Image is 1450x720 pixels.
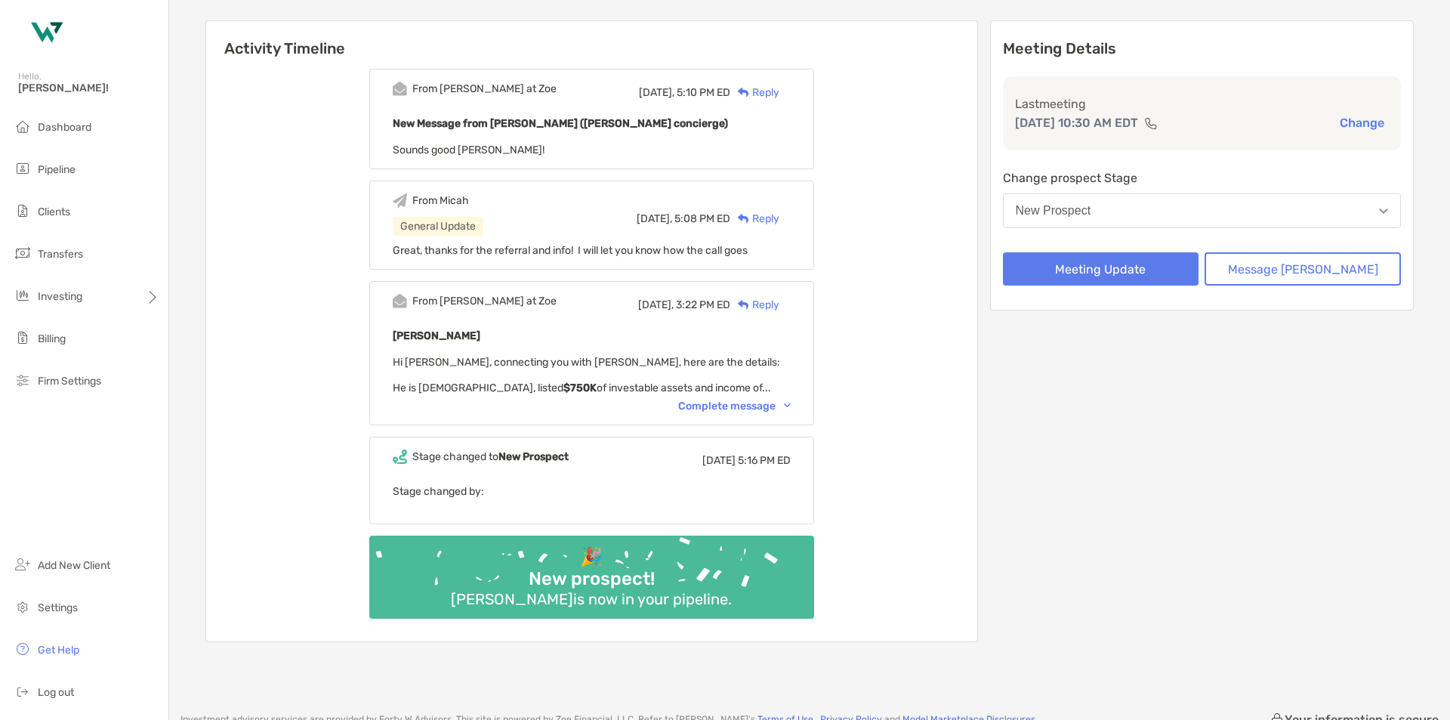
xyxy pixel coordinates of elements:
[393,482,791,501] p: Stage changed by:
[738,454,791,467] span: 5:16 PM ED
[393,217,483,236] div: General Update
[677,86,730,99] span: 5:10 PM ED
[523,568,661,590] div: New prospect!
[38,163,76,176] span: Pipeline
[38,121,91,134] span: Dashboard
[638,298,674,311] span: [DATE],
[18,6,72,60] img: Zoe Logo
[639,86,674,99] span: [DATE],
[674,212,730,225] span: 5:08 PM ED
[38,686,74,699] span: Log out
[393,450,407,464] img: Event icon
[730,85,779,100] div: Reply
[393,144,545,156] span: Sounds good [PERSON_NAME]!
[738,88,749,97] img: Reply icon
[393,82,407,96] img: Event icon
[1016,204,1091,218] div: New Prospect
[14,159,32,178] img: pipeline icon
[574,546,609,568] div: 🎉
[393,356,780,394] span: Hi [PERSON_NAME], connecting you with [PERSON_NAME], here are the details: He is [DEMOGRAPHIC_DAT...
[1003,193,1402,228] button: New Prospect
[1015,113,1138,132] p: [DATE] 10:30 AM EDT
[1379,209,1388,214] img: Open dropdown arrow
[412,82,557,95] div: From [PERSON_NAME] at Zoe
[14,371,32,389] img: firm-settings icon
[412,295,557,307] div: From [PERSON_NAME] at Zoe
[206,21,977,57] h6: Activity Timeline
[1003,252,1199,286] button: Meeting Update
[738,300,749,310] img: Reply icon
[38,290,82,303] span: Investing
[637,212,672,225] span: [DATE],
[14,202,32,220] img: clients icon
[412,194,469,207] div: From Micah
[38,375,101,388] span: Firm Settings
[738,214,749,224] img: Reply icon
[563,382,597,394] strong: $750K
[676,298,730,311] span: 3:22 PM ED
[14,640,32,658] img: get-help icon
[498,450,569,463] b: New Prospect
[393,329,480,342] b: [PERSON_NAME]
[14,244,32,262] img: transfers icon
[393,244,748,257] span: Great, thanks for the referral and info! I will let you know how the call goes
[14,117,32,135] img: dashboard icon
[730,211,779,227] div: Reply
[1003,39,1402,58] p: Meeting Details
[38,644,79,657] span: Get Help
[1335,115,1389,131] button: Change
[702,454,736,467] span: [DATE]
[1205,252,1401,286] button: Message [PERSON_NAME]
[14,555,32,573] img: add_new_client icon
[412,450,569,463] div: Stage changed to
[445,590,738,608] div: [PERSON_NAME] is now in your pipeline.
[38,332,66,345] span: Billing
[14,682,32,700] img: logout icon
[1144,117,1158,129] img: communication type
[393,193,407,208] img: Event icon
[393,117,728,130] b: New Message from [PERSON_NAME] ([PERSON_NAME] concierge)
[678,400,791,413] div: Complete message
[14,286,32,304] img: investing icon
[369,536,814,606] img: Confetti
[18,82,159,94] span: [PERSON_NAME]!
[38,248,83,261] span: Transfers
[1015,94,1390,113] p: Last meeting
[393,294,407,308] img: Event icon
[38,559,110,572] span: Add New Client
[38,601,78,614] span: Settings
[784,403,791,408] img: Chevron icon
[14,598,32,616] img: settings icon
[1003,168,1402,187] p: Change prospect Stage
[730,297,779,313] div: Reply
[14,329,32,347] img: billing icon
[38,205,70,218] span: Clients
